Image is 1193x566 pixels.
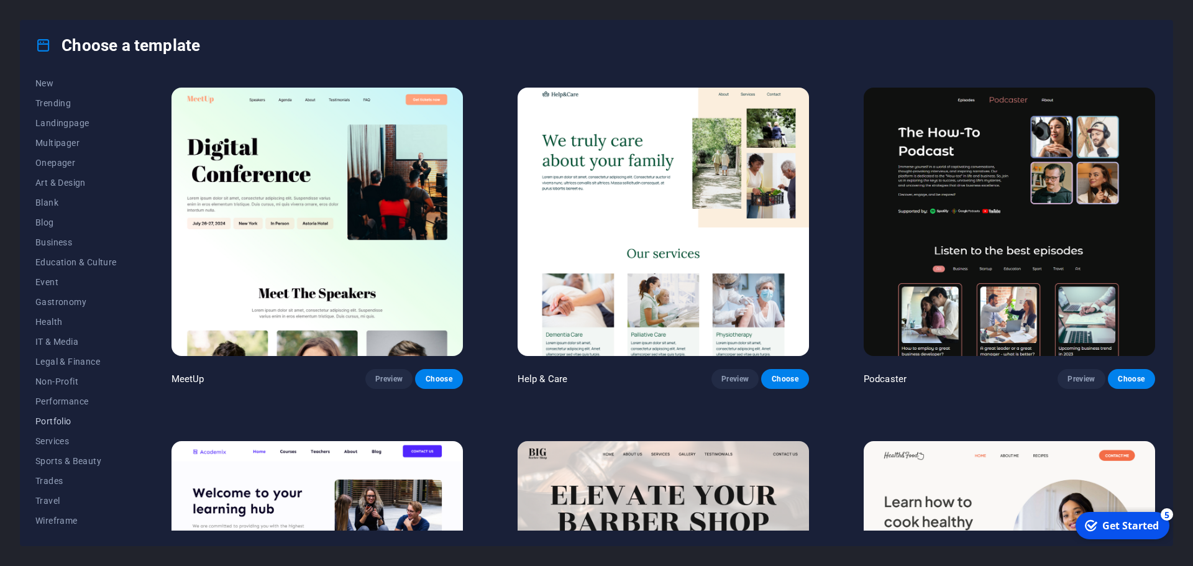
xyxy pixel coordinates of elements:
[35,352,117,372] button: Legal & Finance
[1058,369,1105,389] button: Preview
[35,511,117,531] button: Wireframe
[35,138,117,148] span: Multipager
[35,237,117,247] span: Business
[35,471,117,491] button: Trades
[375,374,403,384] span: Preview
[365,369,413,389] button: Preview
[35,212,117,232] button: Blog
[7,5,101,32] div: Get Started 5 items remaining, 0% complete
[35,436,117,446] span: Services
[35,173,117,193] button: Art & Design
[35,496,117,506] span: Travel
[35,272,117,292] button: Event
[35,411,117,431] button: Portfolio
[35,372,117,391] button: Non-Profit
[35,257,117,267] span: Education & Culture
[35,297,117,307] span: Gastronomy
[171,88,463,356] img: MeetUp
[35,93,117,113] button: Trending
[35,516,117,526] span: Wireframe
[518,373,568,385] p: Help & Care
[35,431,117,451] button: Services
[35,232,117,252] button: Business
[35,73,117,93] button: New
[35,292,117,312] button: Gastronomy
[35,217,117,227] span: Blog
[35,312,117,332] button: Health
[35,491,117,511] button: Travel
[35,277,117,287] span: Event
[721,374,749,384] span: Preview
[35,198,117,208] span: Blank
[711,369,759,389] button: Preview
[35,377,117,386] span: Non-Profit
[35,332,117,352] button: IT & Media
[35,476,117,486] span: Trades
[425,374,452,384] span: Choose
[35,317,117,327] span: Health
[864,88,1155,356] img: Podcaster
[171,373,204,385] p: MeetUp
[518,88,809,356] img: Help & Care
[761,369,808,389] button: Choose
[34,12,90,25] div: Get Started
[35,337,117,347] span: IT & Media
[35,153,117,173] button: Onepager
[35,193,117,212] button: Blank
[1118,374,1145,384] span: Choose
[35,118,117,128] span: Landingpage
[35,416,117,426] span: Portfolio
[771,374,798,384] span: Choose
[35,133,117,153] button: Multipager
[864,373,907,385] p: Podcaster
[35,451,117,471] button: Sports & Beauty
[1108,369,1155,389] button: Choose
[92,1,104,14] div: 5
[35,391,117,411] button: Performance
[35,113,117,133] button: Landingpage
[35,35,200,55] h4: Choose a template
[35,252,117,272] button: Education & Culture
[35,396,117,406] span: Performance
[415,369,462,389] button: Choose
[35,456,117,466] span: Sports & Beauty
[35,78,117,88] span: New
[35,178,117,188] span: Art & Design
[1067,374,1095,384] span: Preview
[35,98,117,108] span: Trending
[35,357,117,367] span: Legal & Finance
[35,158,117,168] span: Onepager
